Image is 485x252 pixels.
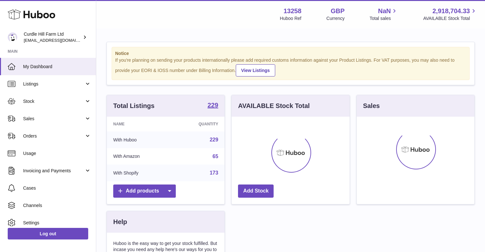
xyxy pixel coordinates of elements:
a: 173 [210,170,218,175]
span: Sales [23,116,84,122]
a: 229 [208,102,218,110]
td: With Amazon [107,148,171,165]
span: AVAILABLE Stock Total [423,15,477,22]
h3: Help [113,218,127,226]
div: Curdle Hill Farm Ltd [24,31,81,43]
a: Add Stock [238,184,274,198]
img: will@diddlysquatfarmshop.com [8,32,17,42]
span: Invoicing and Payments [23,168,84,174]
span: Stock [23,98,84,104]
a: NaN Total sales [370,7,398,22]
h3: AVAILABLE Stock Total [238,102,310,110]
span: [EMAIL_ADDRESS][DOMAIN_NAME] [24,38,94,43]
th: Name [107,117,171,131]
strong: 229 [208,102,218,108]
span: Usage [23,150,91,157]
span: 2,918,704.33 [432,7,470,15]
span: Settings [23,220,91,226]
strong: 13258 [284,7,302,15]
span: Orders [23,133,84,139]
a: View Listings [236,64,275,76]
a: Log out [8,228,88,239]
td: With Huboo [107,131,171,148]
a: Add products [113,184,176,198]
div: If you're planning on sending your products internationally please add required customs informati... [115,57,466,76]
a: 2,918,704.33 AVAILABLE Stock Total [423,7,477,22]
a: 229 [210,137,218,142]
span: My Dashboard [23,64,91,70]
th: Quantity [171,117,225,131]
strong: Notice [115,50,466,57]
span: Channels [23,203,91,209]
a: 65 [213,154,218,159]
div: Huboo Ref [280,15,302,22]
div: Currency [327,15,345,22]
td: With Shopify [107,165,171,181]
span: NaN [378,7,391,15]
h3: Sales [363,102,380,110]
span: Cases [23,185,91,191]
span: Listings [23,81,84,87]
strong: GBP [331,7,345,15]
h3: Total Listings [113,102,155,110]
span: Total sales [370,15,398,22]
